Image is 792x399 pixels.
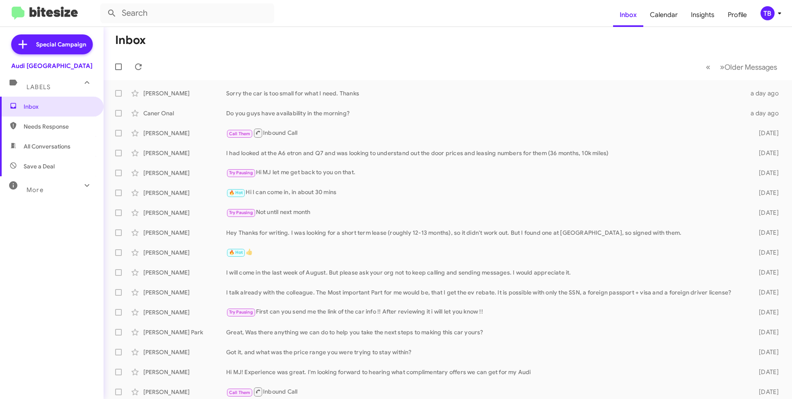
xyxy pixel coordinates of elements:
div: [PERSON_NAME] [143,209,226,217]
button: TB [753,6,783,20]
div: Sorry the car is too small for what I need. Thanks [226,89,746,97]
div: Hi MJ! Experience was great. I'm looking forward to hearing what complimentary offers we can get ... [226,368,746,376]
div: [PERSON_NAME] [143,229,226,237]
span: 🔥 Hot [229,190,243,195]
div: Inbound Call [226,128,746,138]
div: [PERSON_NAME] [143,149,226,157]
div: Hey Thanks for writing. I was looking for a short term lease (roughly 12-13 months), so it didn't... [226,229,746,237]
div: [DATE] [746,189,785,197]
div: [PERSON_NAME] [143,248,226,257]
div: [PERSON_NAME] [143,129,226,137]
div: [DATE] [746,229,785,237]
div: [DATE] [746,348,785,356]
a: Special Campaign [11,34,93,54]
a: Inbox [613,3,643,27]
div: Great, Was there anything we can do to help you take the next steps to making this car yours? [226,328,746,336]
span: Save a Deal [24,162,55,170]
div: [DATE] [746,288,785,297]
div: [PERSON_NAME] [143,348,226,356]
span: Inbox [24,102,94,111]
span: More [27,186,43,194]
a: Insights [684,3,721,27]
div: [PERSON_NAME] [143,288,226,297]
div: [DATE] [746,248,785,257]
input: Search [100,3,274,23]
span: 🔥 Hot [229,250,243,255]
div: Not until next month [226,208,746,217]
div: [DATE] [746,149,785,157]
div: [PERSON_NAME] [143,189,226,197]
div: [PERSON_NAME] [143,268,226,277]
span: Try Pausing [229,309,253,315]
a: Profile [721,3,753,27]
span: Call Them [229,131,251,136]
div: I had looked at the A6 etron and Q7 and was looking to understand out the door prices and leasing... [226,149,746,157]
div: Caner Onal [143,109,226,117]
div: [DATE] [746,368,785,376]
div: I talk already with the colleague. The Most important Part for me would be, that I get the ev reb... [226,288,746,297]
span: Call Them [229,390,251,395]
div: Inbound Call [226,387,746,397]
div: [DATE] [746,129,785,137]
div: [PERSON_NAME] Park [143,328,226,336]
div: [PERSON_NAME] [143,388,226,396]
span: » [720,62,724,72]
span: « [706,62,710,72]
div: [DATE] [746,328,785,336]
a: Calendar [643,3,684,27]
div: TB [761,6,775,20]
div: Hi MJ let me get back to you on that. [226,168,746,178]
div: [DATE] [746,169,785,177]
div: [DATE] [746,268,785,277]
span: Needs Response [24,122,94,131]
span: All Conversations [24,142,70,151]
div: [DATE] [746,209,785,217]
div: [PERSON_NAME] [143,89,226,97]
div: I will come in the last week of August. But please ask your org not to keep calling and sending m... [226,268,746,277]
span: Labels [27,83,51,91]
nav: Page navigation example [701,58,782,75]
div: a day ago [746,109,785,117]
button: Previous [701,58,715,75]
div: First can you send me the link of the car info !! After reviewing it i will let you know !! [226,307,746,317]
div: [PERSON_NAME] [143,169,226,177]
div: [DATE] [746,388,785,396]
span: Try Pausing [229,210,253,215]
div: [PERSON_NAME] [143,368,226,376]
span: Try Pausing [229,170,253,175]
button: Next [715,58,782,75]
div: Got it, and what was the price range you were trying to stay within? [226,348,746,356]
h1: Inbox [115,34,146,47]
div: [DATE] [746,308,785,316]
div: a day ago [746,89,785,97]
div: Hi I can come in, in about 30 mins [226,188,746,197]
span: Older Messages [724,63,777,72]
div: Do you guys have availability in the morning? [226,109,746,117]
div: 👍 [226,248,746,257]
span: Special Campaign [36,40,86,49]
div: [PERSON_NAME] [143,308,226,316]
div: Audi [GEOGRAPHIC_DATA] [11,62,92,70]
